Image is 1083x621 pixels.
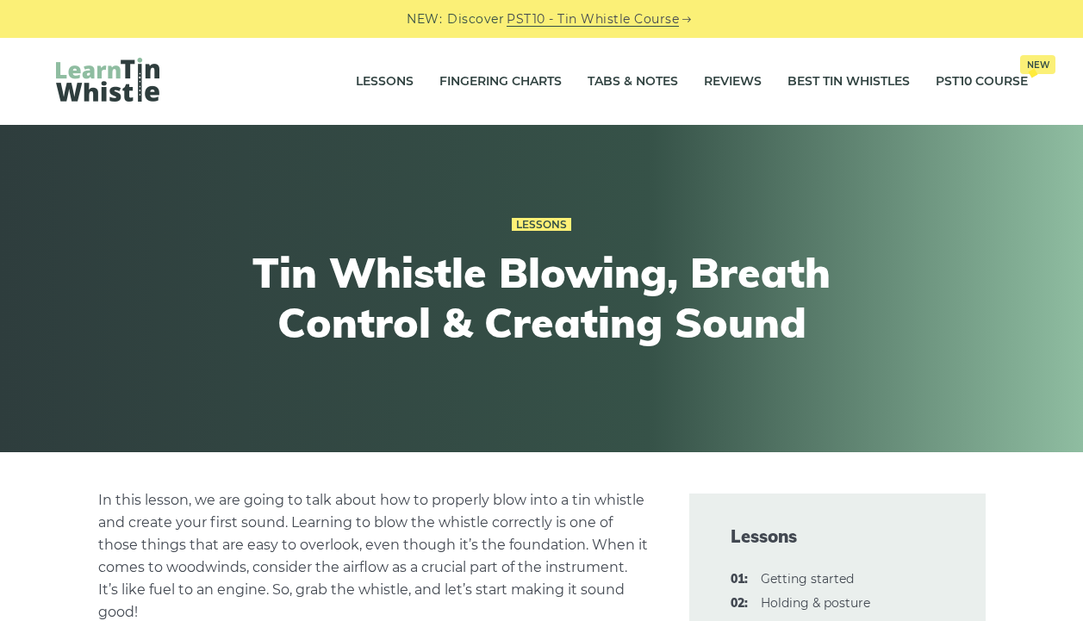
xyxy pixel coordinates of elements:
a: 02:Holding & posture [761,595,870,611]
h1: Tin Whistle Blowing, Breath Control & Creating Sound [225,248,859,347]
a: Reviews [704,60,762,103]
img: LearnTinWhistle.com [56,58,159,102]
a: Best Tin Whistles [787,60,910,103]
span: Lessons [731,525,944,549]
span: 01: [731,569,748,590]
span: 02: [731,593,748,614]
a: 01:Getting started [761,571,854,587]
a: Fingering Charts [439,60,562,103]
span: New [1020,55,1055,74]
a: Lessons [512,218,571,232]
a: PST10 CourseNew [936,60,1028,103]
a: Tabs & Notes [588,60,678,103]
a: Lessons [356,60,414,103]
